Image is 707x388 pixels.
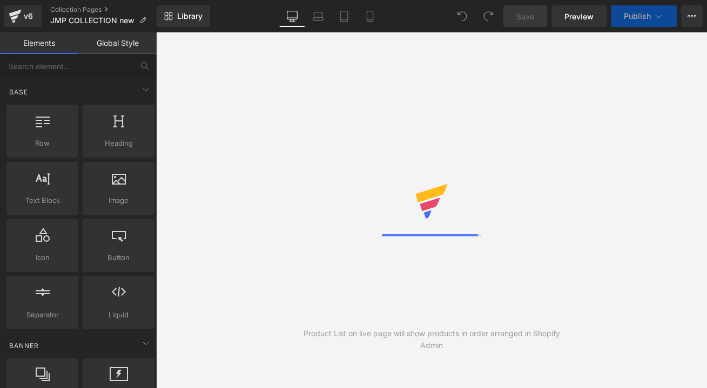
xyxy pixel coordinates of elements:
[8,341,40,351] span: Banner
[50,16,134,25] span: JMP COLLECTION new
[86,252,151,263] span: Button
[10,138,75,149] span: Row
[551,5,607,27] a: Preview
[294,328,569,351] div: Product List on live page will show products in order arranged in Shopify Admin
[8,87,29,97] span: Base
[611,5,677,27] button: Publish
[305,5,331,27] a: Laptop
[4,5,42,27] a: v6
[452,5,473,27] button: Undo
[624,12,651,21] span: Publish
[10,309,75,321] span: Separator
[564,11,594,22] span: Preview
[157,5,210,27] a: New Library
[279,5,305,27] a: Desktop
[357,5,383,27] a: Mobile
[477,5,499,27] button: Redo
[10,195,75,206] span: Text Block
[681,5,703,27] button: More
[86,309,151,321] span: Liquid
[177,11,203,21] span: Library
[86,195,151,206] span: Image
[50,5,157,14] a: Collection Pages
[22,9,35,23] div: v6
[10,252,75,263] span: Icon
[86,138,151,149] span: Heading
[78,32,157,54] a: Global Style
[331,5,357,27] a: Tablet
[516,11,534,22] span: Save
